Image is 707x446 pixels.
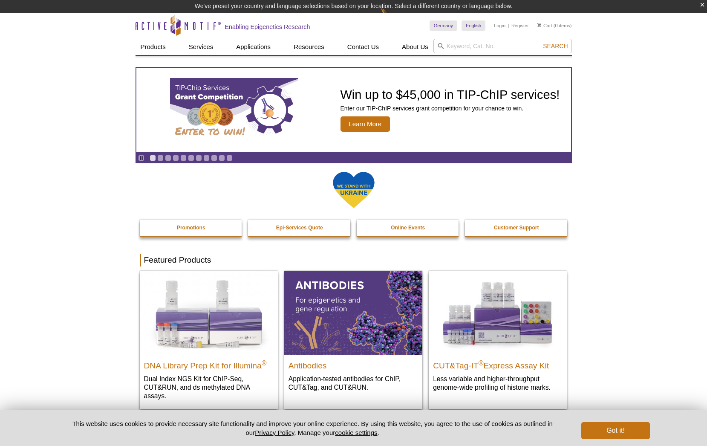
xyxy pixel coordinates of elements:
[144,357,274,370] h2: DNA Library Prep Kit for Illumina
[150,155,156,161] a: Go to slide 1
[508,20,509,31] li: |
[381,6,403,26] img: Change Here
[226,155,233,161] a: Go to slide 11
[540,42,570,50] button: Search
[157,155,164,161] a: Go to slide 2
[284,271,422,354] img: All Antibodies
[430,20,457,31] a: Germany
[357,220,460,236] a: Online Events
[136,68,571,152] article: TIP-ChIP Services Grant Competition
[332,171,375,209] img: We Stand With Ukraine
[537,23,552,29] a: Cart
[138,155,144,161] a: Toggle autoplay
[140,220,243,236] a: Promotions
[140,254,568,266] h2: Featured Products
[391,225,425,231] strong: Online Events
[465,220,568,236] a: Customer Support
[462,20,485,31] a: English
[335,429,377,436] button: cookie settings
[140,271,278,354] img: DNA Library Prep Kit for Illumina
[341,116,390,132] span: Learn More
[581,422,649,439] button: Got it!
[397,39,433,55] a: About Us
[429,271,567,354] img: CUT&Tag-IT® Express Assay Kit
[219,155,225,161] a: Go to slide 10
[433,39,572,53] input: Keyword, Cat. No.
[170,78,298,142] img: TIP-ChIP Services Grant Competition
[255,429,294,436] a: Privacy Policy
[494,23,505,29] a: Login
[543,43,568,49] span: Search
[341,88,560,101] h2: Win up to $45,000 in TIP-ChIP services!
[144,374,274,400] p: Dual Index NGS Kit for ChIP-Seq, CUT&RUN, and ds methylated DNA assays.
[289,374,418,392] p: Application-tested antibodies for ChIP, CUT&Tag, and CUT&RUN.
[211,155,217,161] a: Go to slide 9
[433,374,563,392] p: Less variable and higher-throughput genome-wide profiling of histone marks​.
[165,155,171,161] a: Go to slide 3
[248,220,351,236] a: Epi-Services Quote
[196,155,202,161] a: Go to slide 7
[180,155,187,161] a: Go to slide 5
[140,271,278,408] a: DNA Library Prep Kit for Illumina DNA Library Prep Kit for Illumina® Dual Index NGS Kit for ChIP-...
[341,104,560,112] p: Enter our TIP-ChIP services grant competition for your chance to win.
[537,23,541,27] img: Your Cart
[231,39,276,55] a: Applications
[177,225,205,231] strong: Promotions
[136,68,571,152] a: TIP-ChIP Services Grant Competition Win up to $45,000 in TIP-ChIP services! Enter our TIP-ChIP se...
[289,39,329,55] a: Resources
[289,357,418,370] h2: Antibodies
[188,155,194,161] a: Go to slide 6
[276,225,323,231] strong: Epi-Services Quote
[136,39,171,55] a: Products
[203,155,210,161] a: Go to slide 8
[225,23,310,31] h2: Enabling Epigenetics Research
[537,20,572,31] li: (0 items)
[429,271,567,400] a: CUT&Tag-IT® Express Assay Kit CUT&Tag-IT®Express Assay Kit Less variable and higher-throughput ge...
[262,359,267,366] sup: ®
[184,39,219,55] a: Services
[479,359,484,366] sup: ®
[58,419,568,437] p: This website uses cookies to provide necessary site functionality and improve your online experie...
[342,39,384,55] a: Contact Us
[284,271,422,400] a: All Antibodies Antibodies Application-tested antibodies for ChIP, CUT&Tag, and CUT&RUN.
[511,23,529,29] a: Register
[433,357,563,370] h2: CUT&Tag-IT Express Assay Kit
[494,225,539,231] strong: Customer Support
[173,155,179,161] a: Go to slide 4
